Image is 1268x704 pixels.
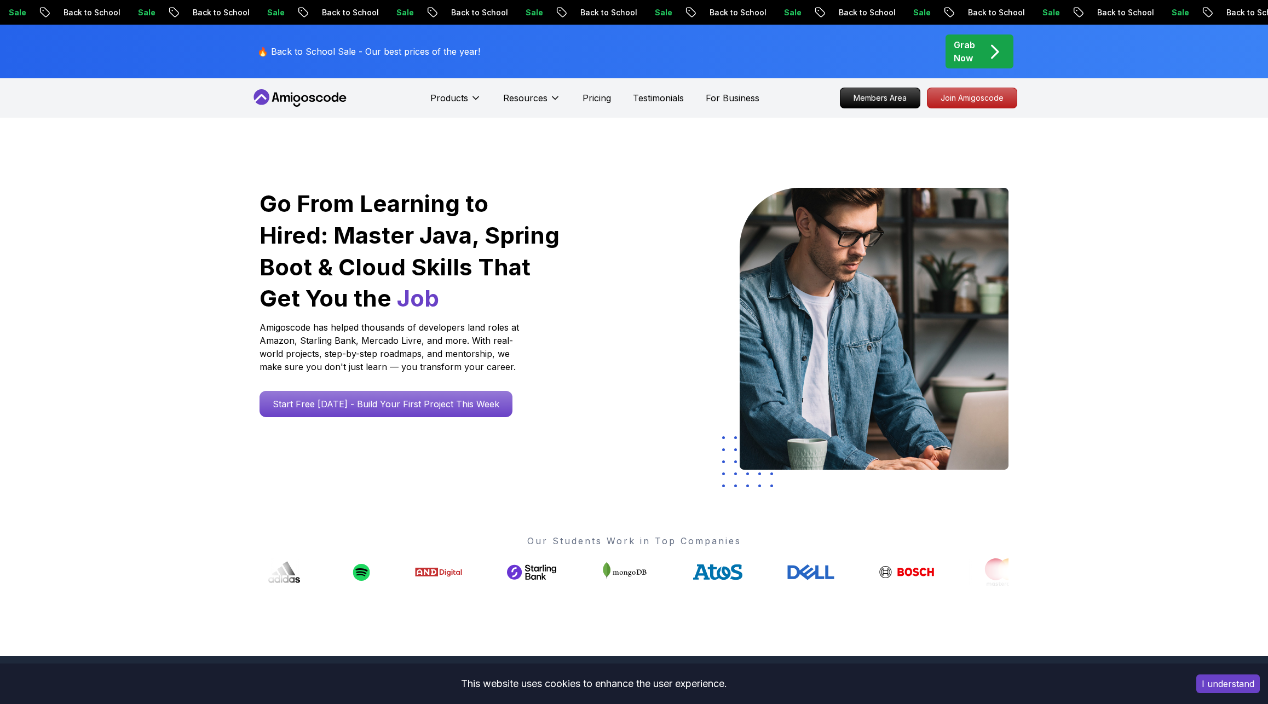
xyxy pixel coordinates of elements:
a: Pricing [583,91,611,105]
p: Back to School [820,7,894,18]
p: Back to School [1078,7,1152,18]
h1: Go From Learning to Hired: Master Java, Spring Boot & Cloud Skills That Get You the [260,188,561,314]
p: Amigoscode has helped thousands of developers land roles at Amazon, Starling Bank, Mercado Livre,... [260,321,522,373]
p: Back to School [174,7,248,18]
p: Grab Now [954,38,975,65]
a: Start Free [DATE] - Build Your First Project This Week [260,391,512,417]
p: Sale [377,7,412,18]
a: For Business [706,91,759,105]
p: Sale [765,7,800,18]
p: Sale [248,7,283,18]
button: Accept cookies [1196,674,1260,693]
p: Join Amigoscode [927,88,1017,108]
p: Our Students Work in Top Companies [260,534,1008,547]
p: Sale [894,7,929,18]
p: Sale [1023,7,1058,18]
img: hero [740,188,1008,470]
p: Sale [636,7,671,18]
p: Back to School [303,7,377,18]
p: Resources [503,91,547,105]
button: Resources [503,91,561,113]
a: Join Amigoscode [927,88,1017,108]
span: Job [397,284,439,312]
button: Products [430,91,481,113]
p: Sale [506,7,541,18]
div: This website uses cookies to enhance the user experience. [8,672,1180,696]
p: Back to School [949,7,1023,18]
p: Back to School [690,7,765,18]
a: Members Area [840,88,920,108]
p: 🔥 Back to School Sale - Our best prices of the year! [257,45,480,58]
p: Sale [119,7,154,18]
a: Testimonials [633,91,684,105]
p: Products [430,91,468,105]
p: Back to School [561,7,636,18]
p: Back to School [44,7,119,18]
p: Sale [1152,7,1188,18]
p: Back to School [432,7,506,18]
